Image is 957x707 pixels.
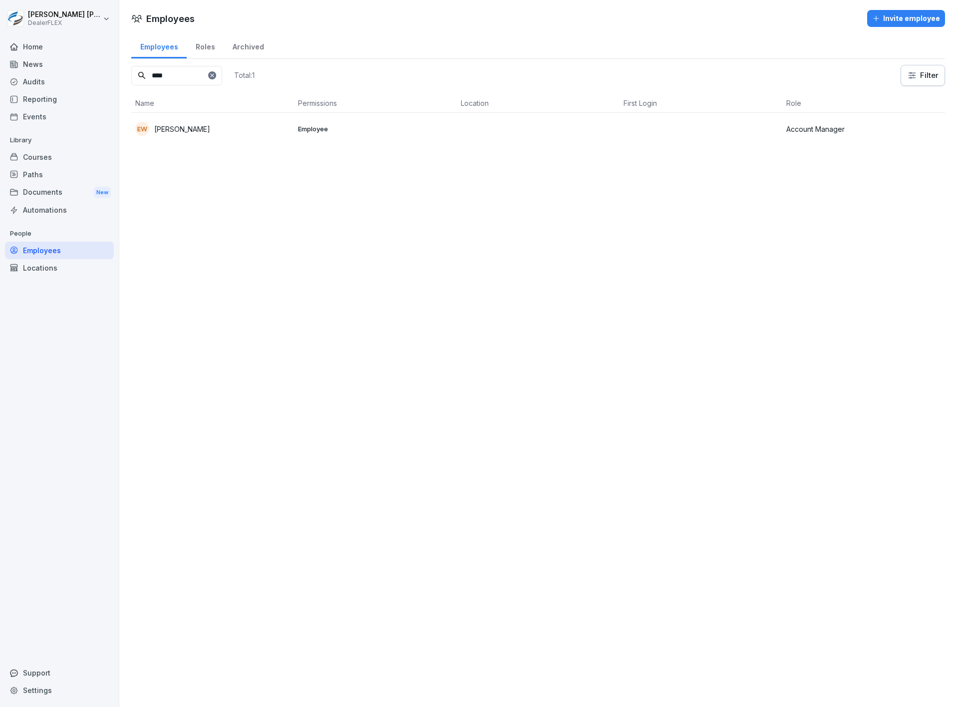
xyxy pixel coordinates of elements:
[131,33,187,58] a: Employees
[5,55,114,73] a: News
[131,94,294,113] th: Name
[5,38,114,55] a: Home
[294,94,457,113] th: Permissions
[5,183,114,202] div: Documents
[234,70,255,80] p: Total: 1
[5,226,114,242] p: People
[5,90,114,108] a: Reporting
[298,124,453,133] p: Employee
[146,12,195,25] h1: Employees
[5,166,114,183] a: Paths
[187,33,224,58] a: Roles
[5,108,114,125] a: Events
[5,183,114,202] a: DocumentsNew
[28,19,101,26] p: DealerFLEX
[457,94,620,113] th: Location
[5,148,114,166] a: Courses
[5,242,114,259] a: Employees
[5,664,114,682] div: Support
[224,33,273,58] a: Archived
[872,13,940,24] div: Invite employee
[5,132,114,148] p: Library
[94,187,111,198] div: New
[5,682,114,699] a: Settings
[5,259,114,277] a: Locations
[782,94,945,113] th: Role
[28,10,101,19] p: [PERSON_NAME] [PERSON_NAME]
[154,124,210,134] p: [PERSON_NAME]
[786,124,941,134] p: Account Manager
[901,65,945,85] button: Filter
[867,10,945,27] button: Invite employee
[620,94,782,113] th: First Login
[5,201,114,219] a: Automations
[907,70,939,80] div: Filter
[5,73,114,90] a: Audits
[135,122,149,136] div: EW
